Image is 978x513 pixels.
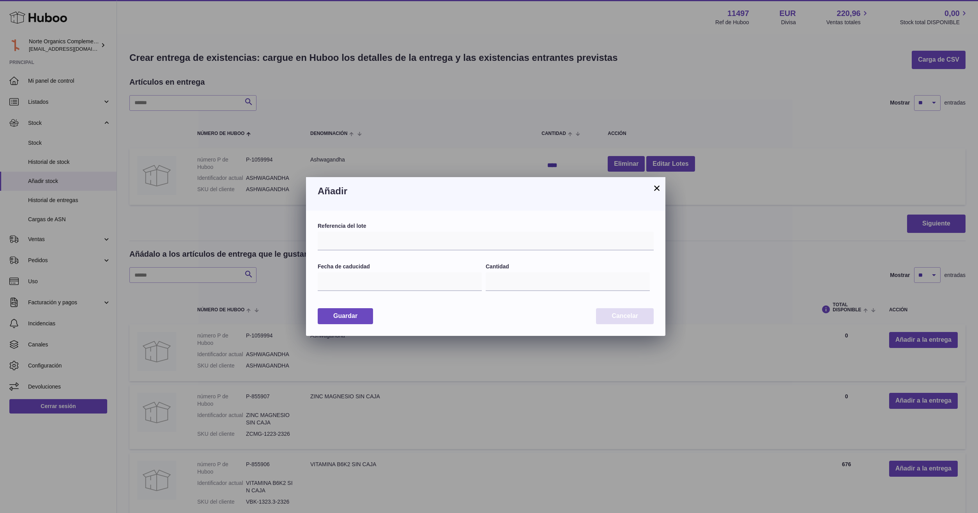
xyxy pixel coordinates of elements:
[318,263,482,270] label: Fecha de caducidad
[318,222,654,230] label: Referencia del lote
[652,183,661,193] button: ×
[596,308,654,324] button: Cancelar
[486,263,650,270] label: Cantidad
[318,185,654,197] h3: Añadir
[318,308,373,324] button: Guardar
